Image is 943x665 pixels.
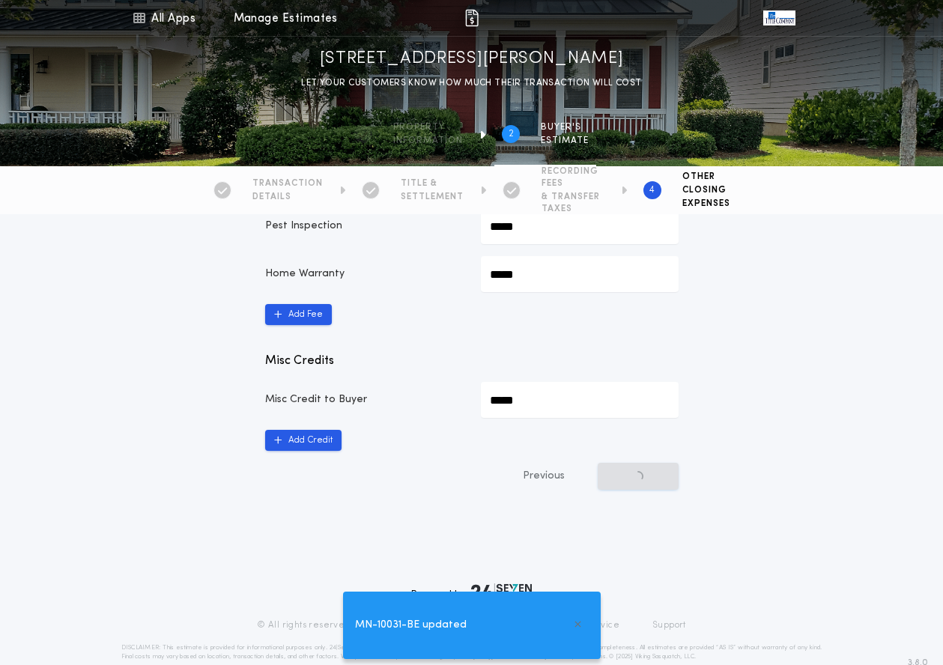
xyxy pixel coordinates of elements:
p: LET YOUR CUSTOMERS KNOW HOW MUCH THEIR TRANSACTION WILL COST [301,76,641,91]
span: information [393,135,463,147]
p: Misc Credits [265,352,679,370]
span: MN-10031-BE updated [355,617,467,634]
p: Misc Credit to Buyer [265,392,463,407]
div: Powered by [411,583,533,601]
span: TITLE & [401,177,464,189]
button: Add Credit [265,430,342,451]
img: vs-icon [763,10,795,25]
span: & TRANSFER TAXES [542,191,604,215]
img: logo [471,583,533,601]
button: Previous [493,463,595,490]
span: SETTLEMENT [401,191,464,203]
span: ESTIMATE [541,135,589,147]
span: DETAILS [252,191,323,203]
p: Home Warranty [265,267,463,282]
h1: [STREET_ADDRESS][PERSON_NAME] [320,47,624,71]
span: BUYER'S [541,121,589,133]
span: EXPENSES [682,198,730,210]
h2: 4 [649,184,655,196]
h2: 2 [509,128,514,140]
span: TRANSACTION [252,177,323,189]
span: OTHER [682,171,730,183]
p: Pest Inspection [265,219,463,234]
img: img [463,9,481,27]
span: CLOSING [682,184,730,196]
button: Add Fee [265,304,332,325]
span: RECORDING FEES [542,166,604,189]
span: Property [393,121,463,133]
